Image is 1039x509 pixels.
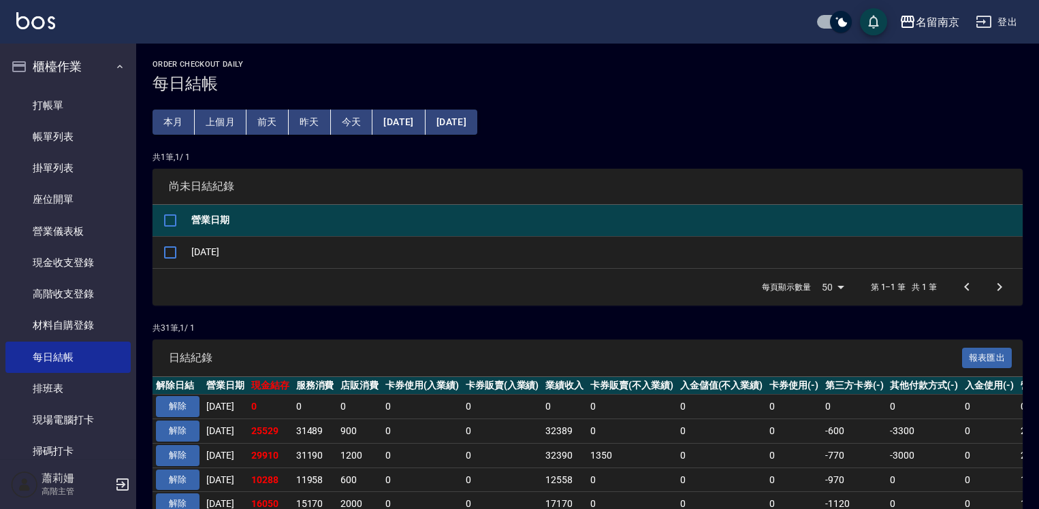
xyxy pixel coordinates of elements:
td: 0 [961,443,1017,467]
button: 前天 [246,110,289,135]
td: -770 [822,443,887,467]
td: 10288 [248,467,293,492]
td: 0 [337,395,382,419]
button: save [860,8,887,35]
p: 共 31 筆, 1 / 1 [153,322,1023,334]
a: 高階收支登錄 [5,278,131,310]
td: 31190 [293,443,338,467]
button: 本月 [153,110,195,135]
button: [DATE] [426,110,477,135]
td: 0 [382,395,462,419]
td: 0 [677,419,767,444]
td: 0 [886,395,961,419]
div: 名留南京 [916,14,959,31]
td: 0 [382,443,462,467]
a: 掛單列表 [5,152,131,184]
td: [DATE] [203,467,248,492]
a: 打帳單 [5,90,131,121]
td: 0 [886,467,961,492]
td: 12558 [542,467,587,492]
button: 解除 [156,396,199,417]
td: 0 [961,467,1017,492]
td: 0 [766,467,822,492]
th: 卡券使用(-) [766,377,822,395]
td: 0 [248,395,293,419]
td: 1350 [587,443,677,467]
td: 0 [462,443,543,467]
img: Logo [16,12,55,29]
th: 店販消費 [337,377,382,395]
td: 32389 [542,419,587,444]
td: 32390 [542,443,587,467]
button: 名留南京 [894,8,965,36]
a: 排班表 [5,373,131,404]
td: 0 [677,443,767,467]
td: [DATE] [203,419,248,444]
td: 11958 [293,467,338,492]
button: 解除 [156,470,199,491]
th: 解除日結 [153,377,203,395]
h5: 蕭莉姍 [42,472,111,485]
th: 業績收入 [542,377,587,395]
td: [DATE] [203,395,248,419]
td: 0 [382,419,462,444]
p: 每頁顯示數量 [762,281,811,293]
button: 登出 [970,10,1023,35]
a: 報表匯出 [962,350,1012,363]
td: -3300 [886,419,961,444]
td: 0 [382,467,462,492]
td: -970 [822,467,887,492]
td: 0 [961,395,1017,419]
div: 50 [816,269,849,306]
th: 卡券販賣(入業績) [462,377,543,395]
a: 現場電腦打卡 [5,404,131,436]
span: 尚未日結紀錄 [169,180,1006,193]
a: 帳單列表 [5,121,131,152]
a: 現金收支登錄 [5,247,131,278]
td: 0 [677,395,767,419]
td: [DATE] [203,443,248,467]
th: 入金使用(-) [961,377,1017,395]
p: 高階主管 [42,485,111,497]
td: 0 [462,467,543,492]
img: Person [11,471,38,498]
td: 0 [766,395,822,419]
th: 其他付款方式(-) [886,377,961,395]
td: 0 [587,395,677,419]
td: 0 [677,467,767,492]
th: 卡券使用(入業績) [382,377,462,395]
span: 日結紀錄 [169,351,962,365]
td: 0 [587,467,677,492]
a: 掃碼打卡 [5,436,131,467]
td: 900 [337,419,382,444]
button: 櫃檯作業 [5,49,131,84]
td: 0 [542,395,587,419]
button: 今天 [331,110,373,135]
th: 服務消費 [293,377,338,395]
td: 25529 [248,419,293,444]
td: 31489 [293,419,338,444]
td: 0 [293,395,338,419]
th: 現金結存 [248,377,293,395]
td: 1200 [337,443,382,467]
td: 0 [462,419,543,444]
button: [DATE] [372,110,425,135]
h2: Order checkout daily [153,60,1023,69]
td: 0 [462,395,543,419]
td: -600 [822,419,887,444]
th: 營業日期 [188,205,1023,237]
td: 0 [961,419,1017,444]
td: -3000 [886,443,961,467]
button: 解除 [156,421,199,442]
td: 0 [587,419,677,444]
th: 第三方卡券(-) [822,377,887,395]
td: 0 [766,443,822,467]
td: 0 [766,419,822,444]
td: 29910 [248,443,293,467]
a: 座位開單 [5,184,131,215]
h3: 每日結帳 [153,74,1023,93]
a: 每日結帳 [5,342,131,373]
button: 解除 [156,445,199,466]
a: 材料自購登錄 [5,310,131,341]
button: 上個月 [195,110,246,135]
